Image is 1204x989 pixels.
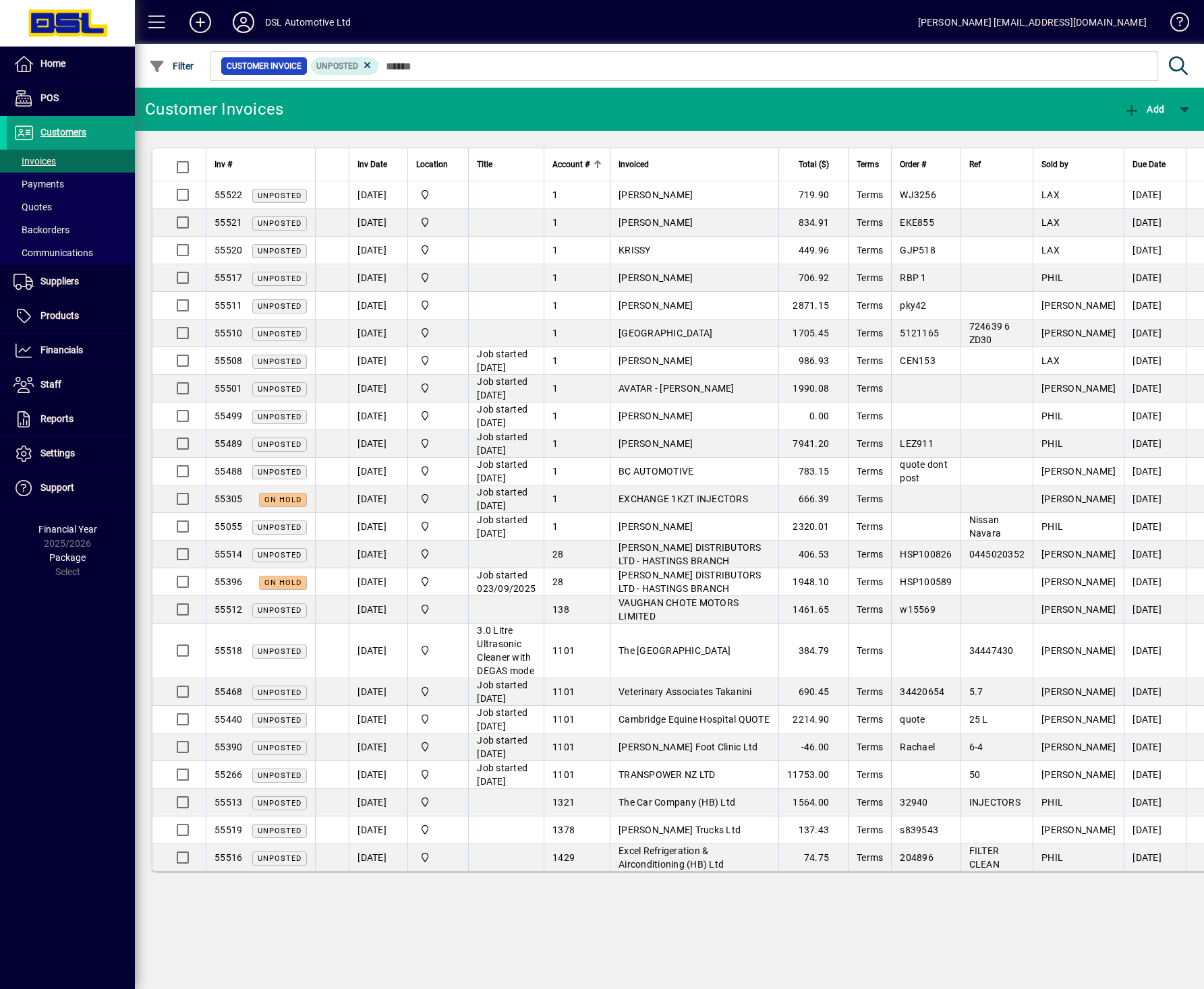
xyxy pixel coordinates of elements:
[214,355,242,366] span: 55508
[900,549,952,560] span: HSP100826
[214,576,242,587] span: 55396
[258,468,302,477] span: Unposted
[316,61,358,71] span: Unposted
[1041,300,1116,311] span: [PERSON_NAME]
[969,645,1014,656] span: 34447430
[900,576,952,587] span: HSP100589
[416,464,460,479] span: Central
[900,604,936,615] span: w15569
[1160,3,1187,47] a: Knowledge Base
[13,202,52,212] span: Quotes
[1041,157,1068,172] span: Sold by
[265,11,351,33] div: DSL Automotive Ltd
[778,402,848,430] td: 0.00
[552,300,558,311] span: 1
[619,328,712,338] span: [GEOGRAPHIC_DATA]
[918,11,1147,33] div: [PERSON_NAME] [EMAIL_ADDRESS][DOMAIN_NAME]
[258,274,302,283] span: Unposted
[1041,245,1060,256] span: LAX
[40,448,75,458] span: Settings
[857,742,883,752] span: Terms
[477,514,527,539] span: Job started [DATE]
[900,300,926,311] span: pky42
[857,300,883,311] span: Terms
[1124,485,1186,513] td: [DATE]
[416,157,460,172] div: Location
[311,57,379,75] mat-chip: Customer Invoice Status: Unposted
[7,299,135,333] a: Products
[778,733,848,761] td: -46.00
[1041,686,1116,697] span: [PERSON_NAME]
[146,54,198,78] button: Filter
[1124,104,1164,115] span: Add
[258,523,302,532] span: Unposted
[416,491,460,506] span: Central
[552,157,590,172] span: Account #
[1041,549,1116,560] span: [PERSON_NAME]
[969,686,983,697] span: 5.7
[40,482,74,493] span: Support
[857,157,879,172] span: Terms
[214,714,242,725] span: 55440
[349,596,407,624] td: [DATE]
[857,466,883,477] span: Terms
[619,272,693,283] span: [PERSON_NAME]
[778,596,848,624] td: 1461.65
[857,576,883,587] span: Terms
[416,157,448,172] span: Location
[552,645,575,656] span: 1101
[349,402,407,430] td: [DATE]
[1041,645,1116,656] span: [PERSON_NAME]
[214,686,242,697] span: 55468
[969,742,983,752] span: 6-4
[1124,624,1186,678] td: [DATE]
[1124,209,1186,237] td: [DATE]
[778,541,848,568] td: 406.53
[477,735,527,759] span: Job started [DATE]
[552,466,558,477] span: 1
[778,375,848,402] td: 1990.08
[552,157,602,172] div: Account #
[40,344,83,355] span: Financials
[349,347,407,375] td: [DATE]
[619,645,730,656] span: The [GEOGRAPHIC_DATA]
[1041,189,1060,200] span: LAX
[778,292,848,320] td: 2871.15
[1124,706,1186,733] td: [DATE]
[857,217,883,228] span: Terms
[1041,576,1116,587] span: [PERSON_NAME]
[214,645,242,656] span: 55518
[1124,320,1186,347] td: [DATE]
[258,357,302,366] span: Unposted
[619,189,693,200] span: [PERSON_NAME]
[1041,157,1116,172] div: Sold by
[349,513,407,541] td: [DATE]
[900,245,936,256] span: GJP518
[778,430,848,458] td: 7941.20
[857,189,883,200] span: Terms
[857,411,883,421] span: Terms
[214,466,242,477] span: 55488
[227,59,302,73] span: Customer Invoice
[258,385,302,394] span: Unposted
[1124,541,1186,568] td: [DATE]
[1124,237,1186,264] td: [DATE]
[552,355,558,366] span: 1
[477,431,527,456] span: Job started [DATE]
[778,678,848,706] td: 690.45
[778,458,848,485] td: 783.15
[619,521,693,532] span: [PERSON_NAME]
[857,521,883,532] span: Terms
[7,173,135,196] a: Payments
[969,157,1025,172] div: Ref
[349,237,407,264] td: [DATE]
[552,493,558,504] span: 1
[1041,742,1116,752] span: [PERSON_NAME]
[900,189,936,200] span: WJ3256
[258,716,302,725] span: Unposted
[258,606,302,615] span: Unposted
[619,742,757,752] span: [PERSON_NAME] Foot Clinic Ltd
[258,413,302,421] span: Unposted
[778,706,848,733] td: 2214.90
[1124,402,1186,430] td: [DATE]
